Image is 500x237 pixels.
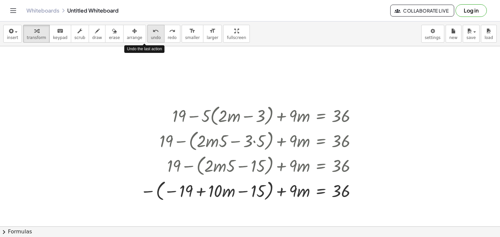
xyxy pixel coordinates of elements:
span: scrub [74,35,85,40]
button: Collaborate Live [390,5,454,17]
span: keypad [53,35,68,40]
span: erase [109,35,120,40]
button: fullscreen [223,25,250,43]
button: transform [23,25,50,43]
div: Undo the last action [124,45,164,53]
span: redo [168,35,177,40]
button: arrange [123,25,146,43]
button: keyboardkeypad [49,25,71,43]
i: format_size [189,27,195,35]
span: settings [425,35,441,40]
span: load [485,35,493,40]
button: Log in [456,4,487,17]
span: insert [7,35,18,40]
span: Collaborate Live [396,8,449,14]
button: undoundo [147,25,164,43]
a: Whiteboards [26,7,59,14]
button: settings [421,25,444,43]
i: redo [169,27,175,35]
button: scrub [71,25,89,43]
span: undo [151,35,161,40]
button: new [446,25,461,43]
button: insert [3,25,22,43]
span: draw [92,35,102,40]
button: format_sizesmaller [182,25,203,43]
button: draw [89,25,106,43]
button: redoredo [164,25,180,43]
i: undo [153,27,159,35]
button: Toggle navigation [8,5,18,16]
button: erase [105,25,123,43]
i: format_size [209,27,216,35]
button: load [481,25,497,43]
span: arrange [127,35,142,40]
i: keyboard [57,27,63,35]
span: fullscreen [227,35,246,40]
span: transform [27,35,46,40]
span: larger [207,35,218,40]
span: new [449,35,457,40]
span: smaller [185,35,200,40]
button: save [463,25,480,43]
button: format_sizelarger [203,25,222,43]
span: save [466,35,476,40]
